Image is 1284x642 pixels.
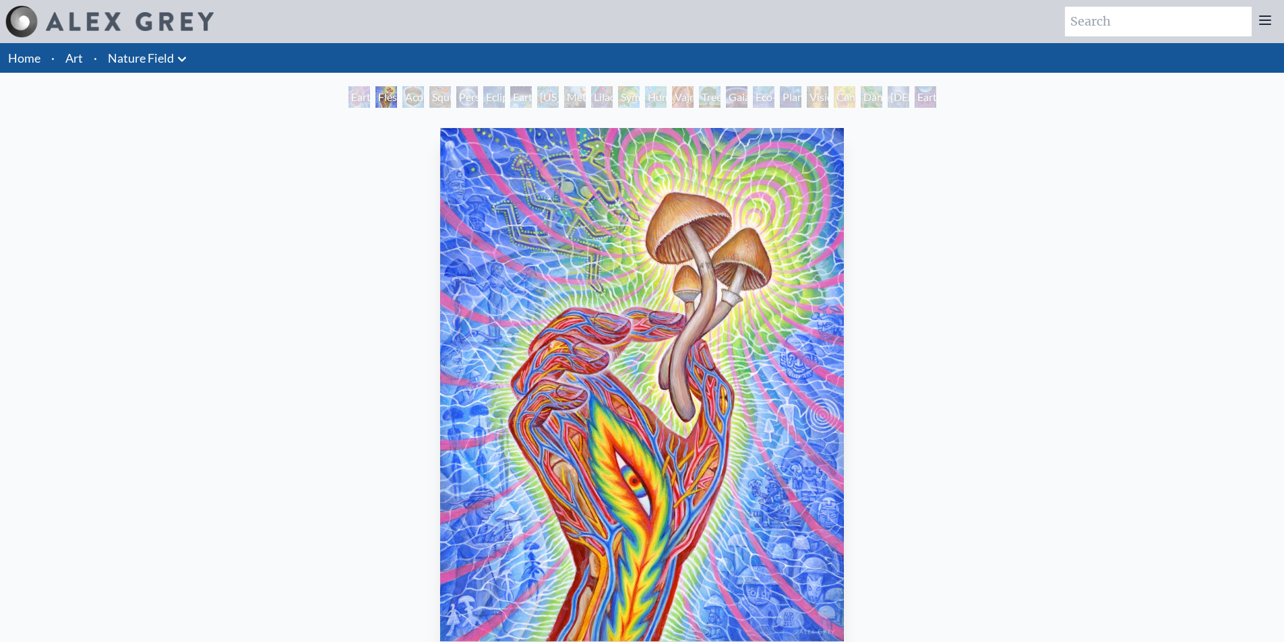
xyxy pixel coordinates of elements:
[753,86,774,108] div: Eco-Atlas
[618,86,640,108] div: Symbiosis: Gall Wasp & Oak Tree
[88,43,102,73] li: ·
[429,86,451,108] div: Squirrel
[672,86,694,108] div: Vajra Horse
[564,86,586,108] div: Metamorphosis
[699,86,721,108] div: Tree & Person
[726,86,747,108] div: Gaia
[46,43,60,73] li: ·
[456,86,478,108] div: Person Planet
[8,51,40,65] a: Home
[348,86,370,108] div: Earth Witness
[65,49,83,67] a: Art
[402,86,424,108] div: Acorn Dream
[108,49,174,67] a: Nature Field
[440,128,844,641] img: Flesh-of-the-Gods-2021-Alex-Grey-watermarked.jpg
[834,86,855,108] div: Cannabis Mudra
[1065,7,1252,36] input: Search
[510,86,532,108] div: Earth Energies
[807,86,828,108] div: Vision Tree
[645,86,667,108] div: Humming Bird
[861,86,882,108] div: Dance of Cannabia
[780,86,801,108] div: Planetary Prayers
[591,86,613,108] div: Lilacs
[483,86,505,108] div: Eclipse
[915,86,936,108] div: Earthmind
[375,86,397,108] div: Flesh of the Gods
[888,86,909,108] div: [DEMOGRAPHIC_DATA] in the Ocean of Awareness
[537,86,559,108] div: [US_STATE] Song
